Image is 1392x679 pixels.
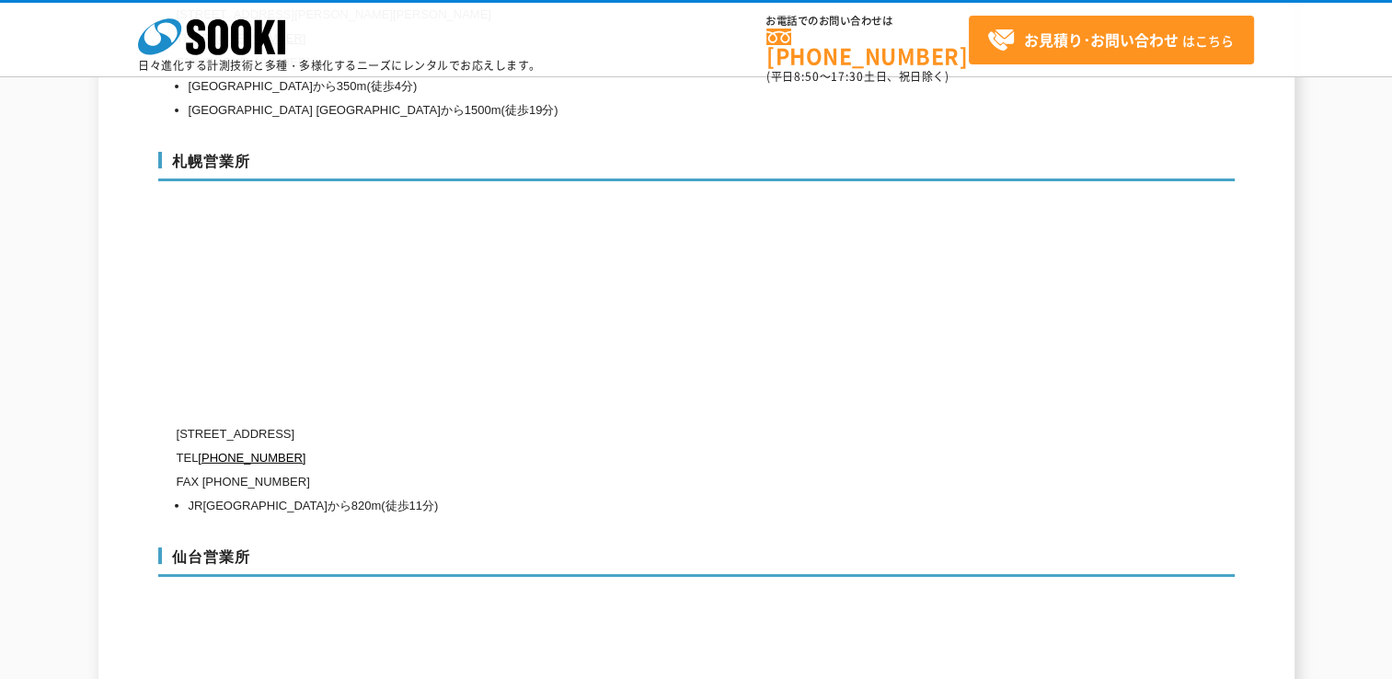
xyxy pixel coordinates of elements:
[189,75,1060,98] li: [GEOGRAPHIC_DATA]から350m(徒歩4分)
[177,470,1060,494] p: FAX [PHONE_NUMBER]
[189,494,1060,518] li: JR[GEOGRAPHIC_DATA]から820m(徒歩11分)
[198,451,305,465] a: [PHONE_NUMBER]
[177,446,1060,470] p: TEL
[177,422,1060,446] p: [STREET_ADDRESS]
[987,27,1234,54] span: はこちら
[766,29,969,66] a: [PHONE_NUMBER]
[138,60,541,71] p: 日々進化する計測技術と多種・多様化するニーズにレンタルでお応えします。
[158,152,1235,181] h3: 札幌営業所
[794,68,820,85] span: 8:50
[1024,29,1179,51] strong: お見積り･お問い合わせ
[831,68,864,85] span: 17:30
[969,16,1254,64] a: お見積り･お問い合わせはこちら
[158,547,1235,577] h3: 仙台営業所
[766,68,949,85] span: (平日 ～ 土日、祝日除く)
[189,98,1060,122] li: [GEOGRAPHIC_DATA] [GEOGRAPHIC_DATA]から1500m(徒歩19分)
[766,16,969,27] span: お電話でのお問い合わせは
